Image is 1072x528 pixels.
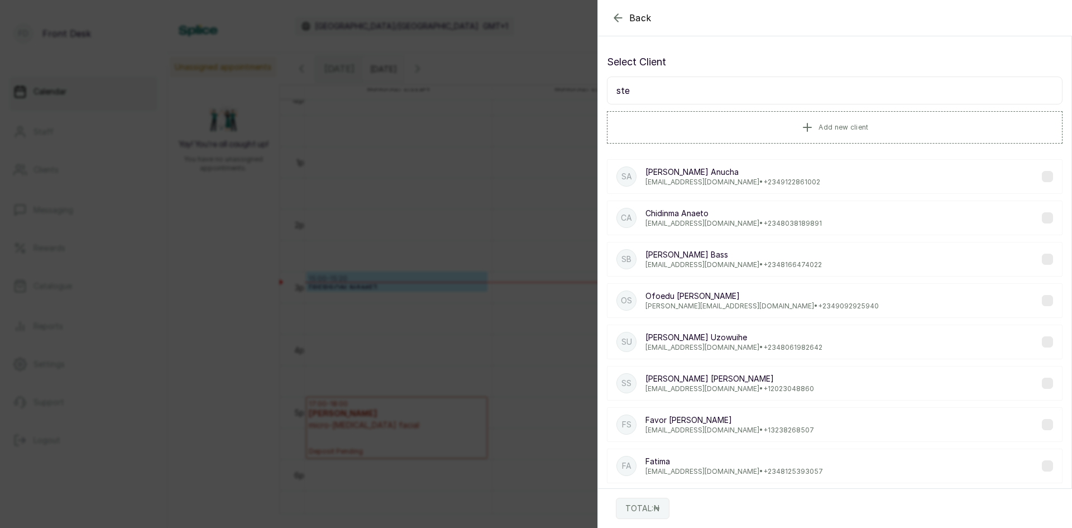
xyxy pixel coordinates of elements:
[645,302,879,311] p: [PERSON_NAME][EMAIL_ADDRESS][DOMAIN_NAME] • +234 9092925940
[607,54,1063,70] p: Select Client
[645,260,822,269] p: [EMAIL_ADDRESS][DOMAIN_NAME] • +234 8166474022
[645,456,823,467] p: Fatima
[645,178,820,187] p: [EMAIL_ADDRESS][DOMAIN_NAME] • +234 9122861002
[645,249,822,260] p: [PERSON_NAME] Bass
[621,254,631,265] p: SB
[645,415,814,426] p: Favor [PERSON_NAME]
[819,123,868,132] span: Add new client
[621,378,631,389] p: SS
[645,467,823,476] p: [EMAIL_ADDRESS][DOMAIN_NAME] • +234 8125393057
[622,419,631,430] p: FS
[645,219,822,228] p: [EMAIL_ADDRESS][DOMAIN_NAME] • +234 8038189891
[622,460,631,472] p: Fa
[611,11,652,25] button: Back
[645,208,822,219] p: Chidinma Anaeto
[645,343,822,352] p: [EMAIL_ADDRESS][DOMAIN_NAME] • +234 8061982642
[607,111,1063,144] button: Add new client
[621,295,632,306] p: OS
[645,384,814,393] p: [EMAIL_ADDRESS][DOMAIN_NAME] • +1 2023048860
[645,291,879,302] p: Ofoedu [PERSON_NAME]
[645,373,814,384] p: [PERSON_NAME] [PERSON_NAME]
[645,426,814,435] p: [EMAIL_ADDRESS][DOMAIN_NAME] • +1 3238268507
[621,171,632,182] p: SA
[645,332,822,343] p: [PERSON_NAME] Uzowuihe
[621,336,632,348] p: SU
[625,503,660,514] p: TOTAL: ₦
[629,11,652,25] span: Back
[621,212,632,223] p: CA
[607,77,1063,104] input: Search for a client by name, phone number, or email.
[645,167,820,178] p: [PERSON_NAME] Anucha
